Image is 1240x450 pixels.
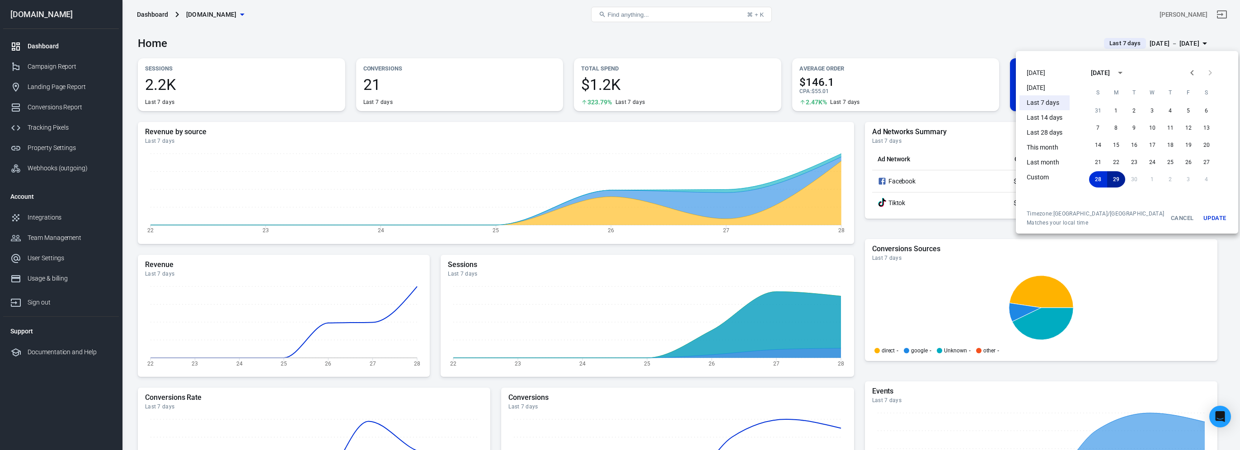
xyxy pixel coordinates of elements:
span: Friday [1180,84,1197,102]
button: 24 [1143,154,1161,170]
span: Monday [1108,84,1124,102]
div: [DATE] [1091,68,1110,78]
button: 8 [1107,120,1125,136]
button: 4 [1161,103,1179,119]
li: Last month [1019,155,1070,170]
button: 13 [1198,120,1216,136]
div: Timezone: [GEOGRAPHIC_DATA]/[GEOGRAPHIC_DATA] [1027,210,1164,217]
button: 22 [1107,154,1125,170]
span: Wednesday [1144,84,1160,102]
button: 1 [1107,103,1125,119]
li: [DATE] [1019,80,1070,95]
button: 6 [1198,103,1216,119]
button: 28 [1089,171,1107,187]
button: 15 [1107,137,1125,153]
span: Tuesday [1126,84,1142,102]
li: This month [1019,140,1070,155]
button: 29 [1107,171,1125,187]
button: 26 [1179,154,1198,170]
button: 10 [1143,120,1161,136]
button: Cancel [1168,210,1197,226]
li: Last 7 days [1019,95,1070,110]
button: 2 [1125,103,1143,119]
button: 17 [1143,137,1161,153]
button: 16 [1125,137,1143,153]
button: 19 [1179,137,1198,153]
button: 21 [1089,154,1107,170]
button: 11 [1161,120,1179,136]
button: calendar view is open, switch to year view [1113,65,1128,80]
button: 31 [1089,103,1107,119]
button: Previous month [1183,64,1201,82]
li: Last 28 days [1019,125,1070,140]
button: 20 [1198,137,1216,153]
span: Thursday [1162,84,1179,102]
li: Custom [1019,170,1070,185]
button: 25 [1161,154,1179,170]
button: 9 [1125,120,1143,136]
div: Open Intercom Messenger [1209,406,1231,427]
button: 27 [1198,154,1216,170]
button: 23 [1125,154,1143,170]
button: 18 [1161,137,1179,153]
span: Saturday [1198,84,1215,102]
button: 14 [1089,137,1107,153]
button: 3 [1143,103,1161,119]
span: Matches your local time [1027,219,1164,226]
button: 5 [1179,103,1198,119]
button: 7 [1089,120,1107,136]
button: Update [1200,210,1229,226]
button: 12 [1179,120,1198,136]
li: [DATE] [1019,66,1070,80]
li: Last 14 days [1019,110,1070,125]
span: Sunday [1090,84,1106,102]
